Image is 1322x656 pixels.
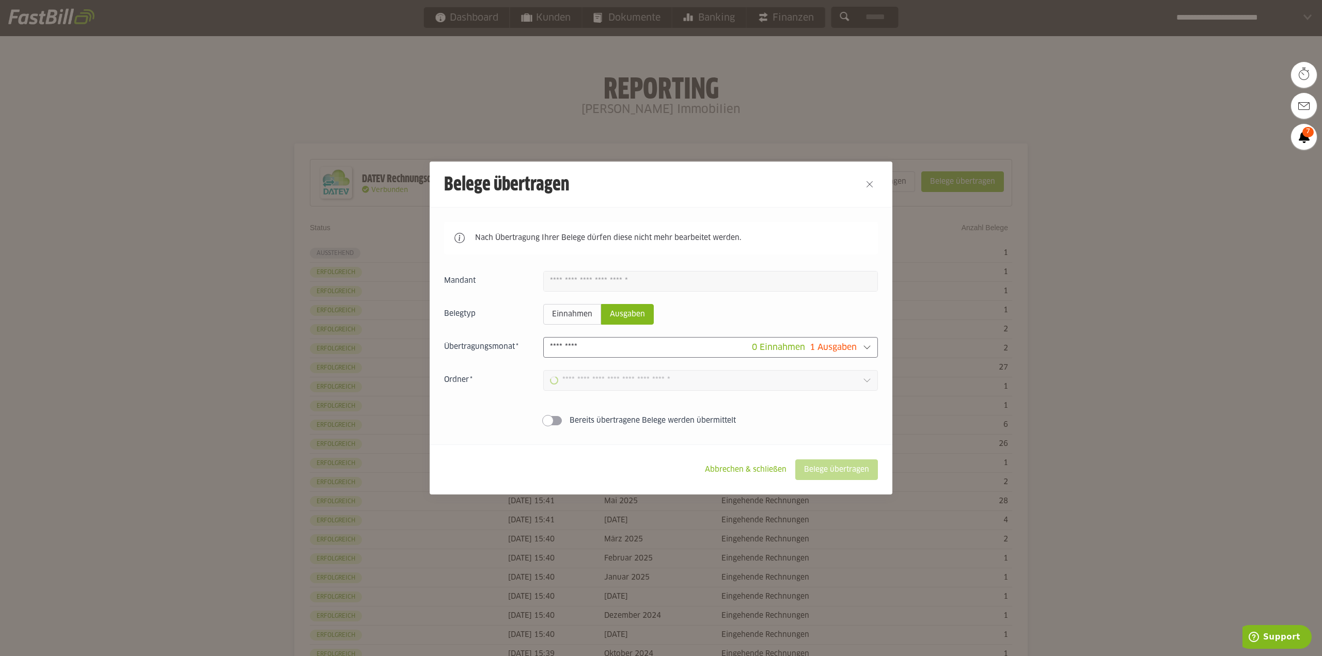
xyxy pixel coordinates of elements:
iframe: Öffnet ein Widget, in dem Sie weitere Informationen finden [1242,625,1312,651]
span: 1 Ausgaben [810,343,857,351]
span: 0 Einnahmen [752,343,805,351]
sl-button: Abbrechen & schließen [696,459,795,480]
sl-radio-button: Ausgaben [601,304,654,325]
sl-switch: Bereits übertragene Belege werden übermittelt [444,415,878,426]
a: 7 [1291,124,1317,150]
sl-button: Belege übertragen [795,459,878,480]
span: 7 [1302,127,1314,137]
sl-radio-button: Einnahmen [543,304,601,325]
